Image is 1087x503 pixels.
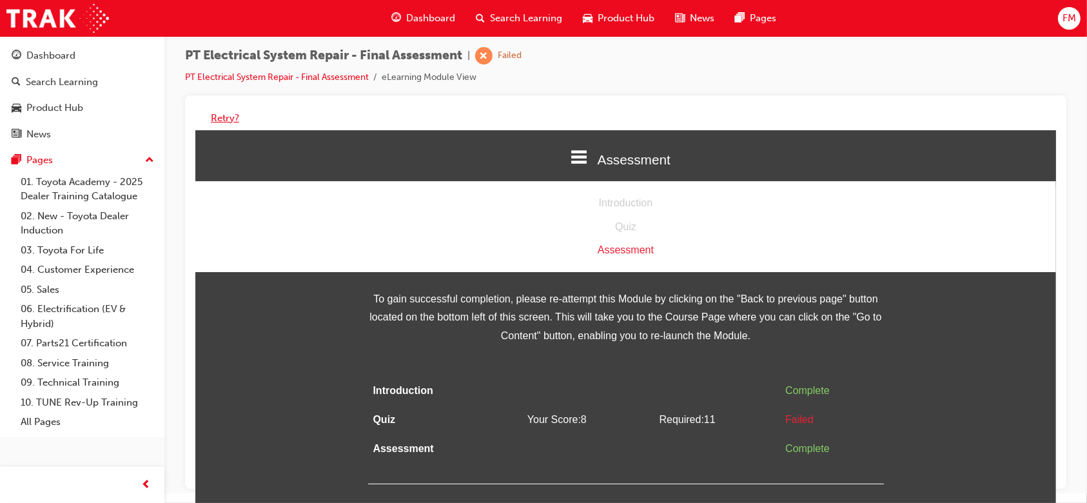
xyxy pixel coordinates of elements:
[391,10,401,26] span: guage-icon
[465,5,573,32] a: search-iconSearch Learning
[406,11,455,26] span: Dashboard
[382,70,476,85] li: eLearning Module View
[26,127,51,142] div: News
[725,5,787,32] a: pages-iconPages
[750,11,776,26] span: Pages
[211,111,239,126] button: Retry?
[583,10,592,26] span: car-icon
[1058,7,1081,30] button: FM
[490,11,562,26] span: Search Learning
[12,103,21,114] span: car-icon
[15,353,159,373] a: 08. Service Training
[5,148,159,172] button: Pages
[573,5,665,32] a: car-iconProduct Hub
[15,172,159,206] a: 01. Toyota Academy - 2025 Dealer Training Catalogue
[15,260,159,280] a: 04. Customer Experience
[26,101,83,115] div: Product Hub
[6,4,109,33] img: Trak
[475,47,493,64] span: learningRecordVerb_FAIL-icon
[735,10,745,26] span: pages-icon
[590,310,683,328] div: Complete
[598,11,654,26] span: Product Hub
[26,153,53,168] div: Pages
[498,50,522,62] div: Failed
[5,70,159,94] a: Search Learning
[15,280,159,300] a: 05. Sales
[15,393,159,413] a: 10. TUNE Rev-Up Training
[590,281,683,299] div: Failed
[15,299,159,333] a: 06. Electrification (EV & Hybrid)
[26,75,98,90] div: Search Learning
[145,152,154,169] span: up-icon
[381,5,465,32] a: guage-iconDashboard
[173,304,308,333] td: Assessment
[665,5,725,32] a: news-iconNews
[26,48,75,63] div: Dashboard
[185,48,462,63] span: PT Electrical System Repair - Final Assessment
[15,241,159,261] a: 03. Toyota For Life
[15,333,159,353] a: 07. Parts21 Certification
[15,206,159,241] a: 02. New - Toyota Dealer Induction
[12,155,21,166] span: pages-icon
[12,77,21,88] span: search-icon
[476,10,485,26] span: search-icon
[690,11,714,26] span: News
[12,50,21,62] span: guage-icon
[5,123,159,146] a: News
[402,22,475,37] span: Assessment
[464,284,520,295] span: Required: 11
[675,10,685,26] span: news-icon
[12,129,21,141] span: news-icon
[5,41,159,148] button: DashboardSearch LearningProduct HubNews
[332,284,391,295] span: Your Score: 8
[5,96,159,120] a: Product Hub
[590,252,683,270] div: Complete
[467,48,470,63] span: |
[173,246,308,275] td: Introduction
[15,373,159,393] a: 09. Technical Training
[1063,11,1076,26] span: FM
[173,160,689,215] span: To gain successful completion, please re-attempt this Module by clicking on the "Back to previous...
[5,44,159,68] a: Dashboard
[173,275,308,304] td: Quiz
[142,477,152,493] span: prev-icon
[15,412,159,432] a: All Pages
[185,72,369,83] a: PT Electrical System Repair - Final Assessment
